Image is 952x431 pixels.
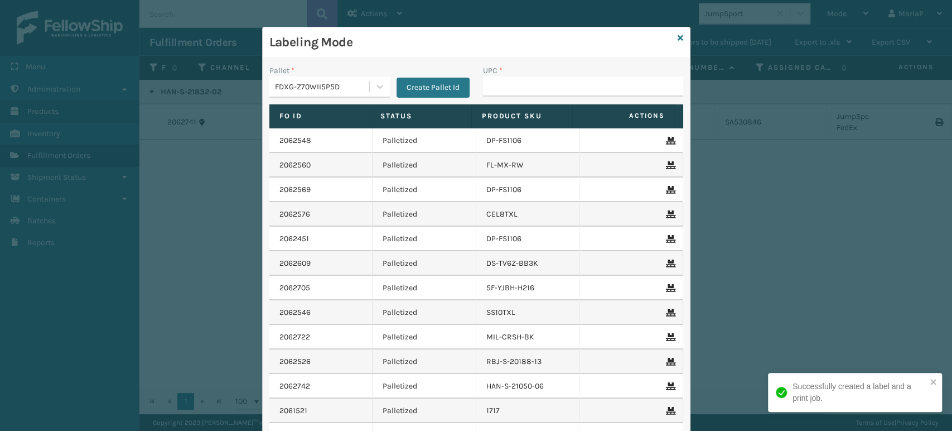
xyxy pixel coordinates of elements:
[476,227,580,251] td: DP-FS1106
[483,65,502,76] label: UPC
[373,276,476,300] td: Palletized
[666,284,673,292] i: Remove From Pallet
[476,276,580,300] td: 5F-YJBH-H216
[666,407,673,415] i: Remove From Pallet
[373,325,476,349] td: Palletized
[666,161,673,169] i: Remove From Pallet
[476,178,580,202] td: DP-FS1106
[279,184,311,195] a: 2062569
[279,332,310,343] a: 2062722
[279,233,309,245] a: 2062451
[373,300,476,325] td: Palletized
[380,111,461,121] label: Status
[476,374,580,399] td: HAN-S-21050-06
[373,202,476,227] td: Palletized
[666,382,673,390] i: Remove From Pallet
[373,399,476,423] td: Palletized
[476,349,580,374] td: RBJ-S-20188-13
[279,258,311,269] a: 2062609
[576,107,671,125] span: Actions
[476,399,580,423] td: 1717
[269,34,673,51] h3: Labeling Mode
[476,128,580,153] td: DP-FS1106
[482,111,563,121] label: Product SKU
[476,300,580,325] td: SS10TXL
[373,153,476,178] td: Palletized
[279,356,311,367] a: 2062526
[279,160,311,171] a: 2062560
[373,251,476,276] td: Palletized
[476,325,580,349] td: MIL-CRSH-BK
[476,251,580,276] td: DS-TV6Z-BB3K
[279,209,310,220] a: 2062576
[666,260,673,267] i: Remove From Pallet
[373,349,476,374] td: Palletized
[666,309,673,317] i: Remove From Pallet
[279,307,311,318] a: 2062546
[666,210,673,218] i: Remove From Pallet
[666,186,673,194] i: Remove From Pallet
[279,135,311,146] a: 2062548
[275,81,370,93] div: FDXG-Z70WII5P5D
[279,405,307,416] a: 2061521
[279,111,360,121] label: Fo Id
[373,178,476,202] td: Palletized
[397,78,470,98] button: Create Pallet Id
[373,374,476,399] td: Palletized
[279,381,310,392] a: 2062742
[666,333,673,341] i: Remove From Pallet
[279,282,310,294] a: 2062705
[666,358,673,366] i: Remove From Pallet
[666,137,673,145] i: Remove From Pallet
[269,65,294,76] label: Pallet
[373,128,476,153] td: Palletized
[792,381,926,404] div: Successfully created a label and a print job.
[476,202,580,227] td: CEL8TXL
[666,235,673,243] i: Remove From Pallet
[373,227,476,251] td: Palletized
[476,153,580,178] td: FL-MX-RW
[930,377,937,388] button: close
